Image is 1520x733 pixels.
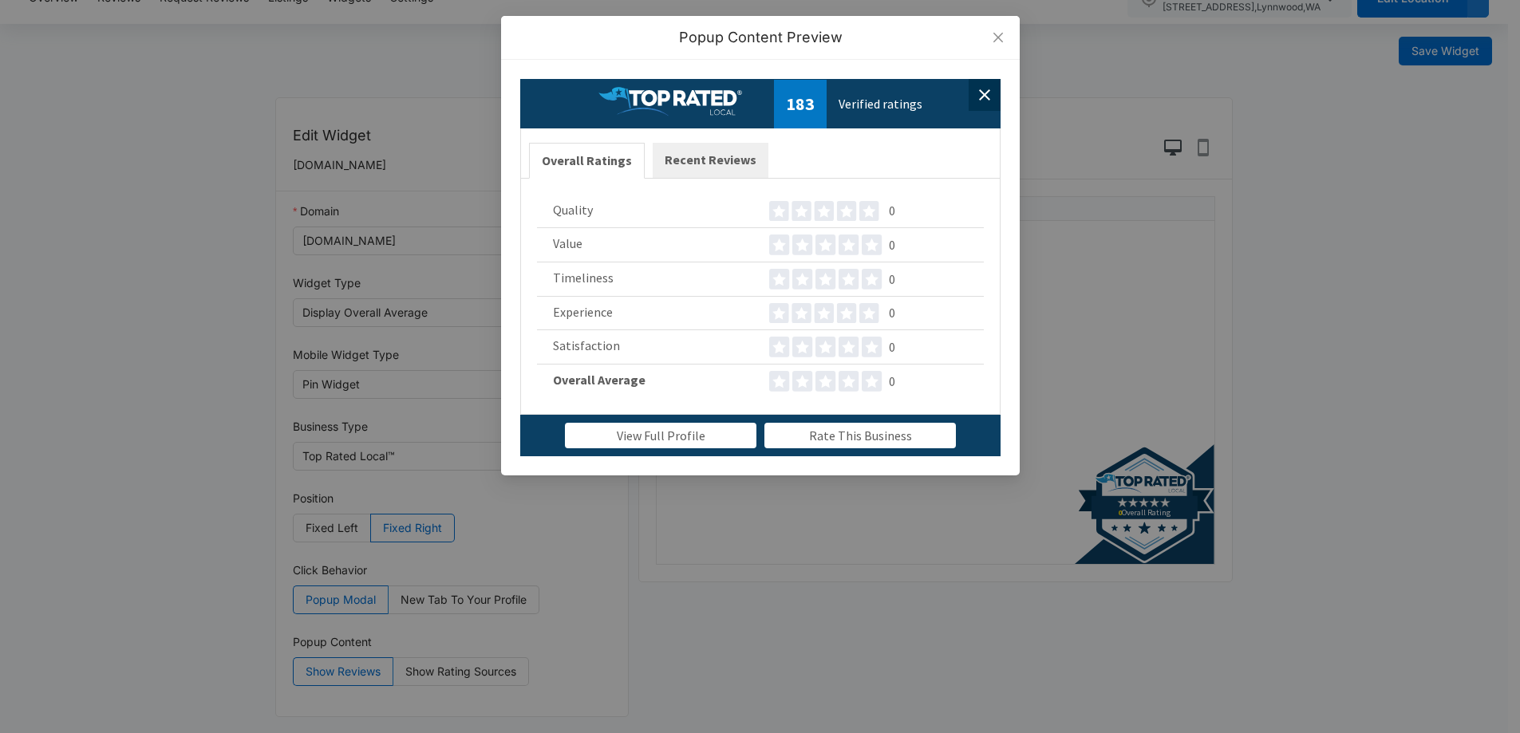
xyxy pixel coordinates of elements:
a: Rate This Business [764,423,956,448]
dt: Timeliness [537,262,681,296]
a: View Full Profile [565,423,756,448]
dt: Quality [537,195,681,228]
strong: 183 [774,80,827,128]
figcaption: 0 [889,372,895,390]
dt: Satisfaction [537,329,681,364]
strong: Overall Average [553,372,646,388]
figcaption: 0 [889,338,895,356]
button: Close [977,16,1020,59]
figcaption: 0 [889,304,895,321]
dt: Experience [537,296,681,330]
span: Verified ratings [839,95,922,112]
figcaption: 0 [889,270,895,288]
dt: Value [537,227,681,262]
span: close [992,31,1005,44]
button: Recent Reviews [653,143,768,177]
figcaption: 0 [889,202,895,219]
figcaption: 0 [889,236,895,254]
button: Overall Ratings [529,143,645,178]
div: Popup Content Preview [520,29,1001,46]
